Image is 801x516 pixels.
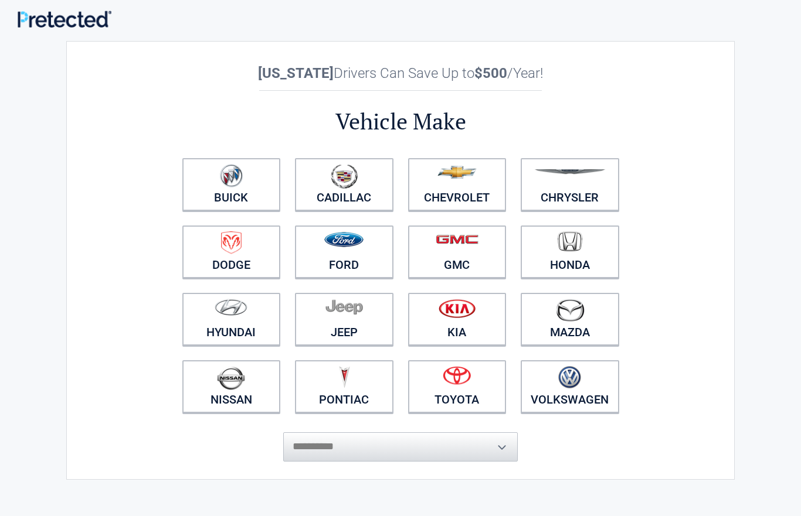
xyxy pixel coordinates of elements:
[555,299,585,322] img: mazda
[295,158,393,211] a: Cadillac
[443,366,471,385] img: toyota
[295,225,393,278] a: Ford
[18,11,111,28] img: Main Logo
[408,225,507,278] a: GMC
[408,158,507,211] a: Chevrolet
[182,360,281,413] a: Nissan
[324,232,364,247] img: ford
[295,293,393,346] a: Jeep
[182,225,281,278] a: Dodge
[338,366,350,388] img: pontiac
[534,169,606,175] img: chrysler
[175,107,626,136] h2: Vehicle Make
[325,299,363,315] img: jeep
[182,293,281,346] a: Hyundai
[558,366,581,389] img: volkswagen
[258,65,334,81] b: [US_STATE]
[437,166,477,179] img: chevrolet
[474,65,507,81] b: $500
[521,360,619,413] a: Volkswagen
[217,366,245,390] img: nissan
[521,158,619,211] a: Chrysler
[182,158,281,211] a: Buick
[295,360,393,413] a: Pontiac
[221,231,242,254] img: dodge
[215,299,247,316] img: hyundai
[175,65,626,81] h2: Drivers Can Save Up to /Year
[331,164,358,189] img: cadillac
[408,360,507,413] a: Toyota
[408,293,507,346] a: Kia
[521,293,619,346] a: Mazda
[439,299,476,318] img: kia
[436,234,478,244] img: gmc
[220,164,243,187] img: buick
[521,225,619,278] a: Honda
[558,231,582,252] img: honda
